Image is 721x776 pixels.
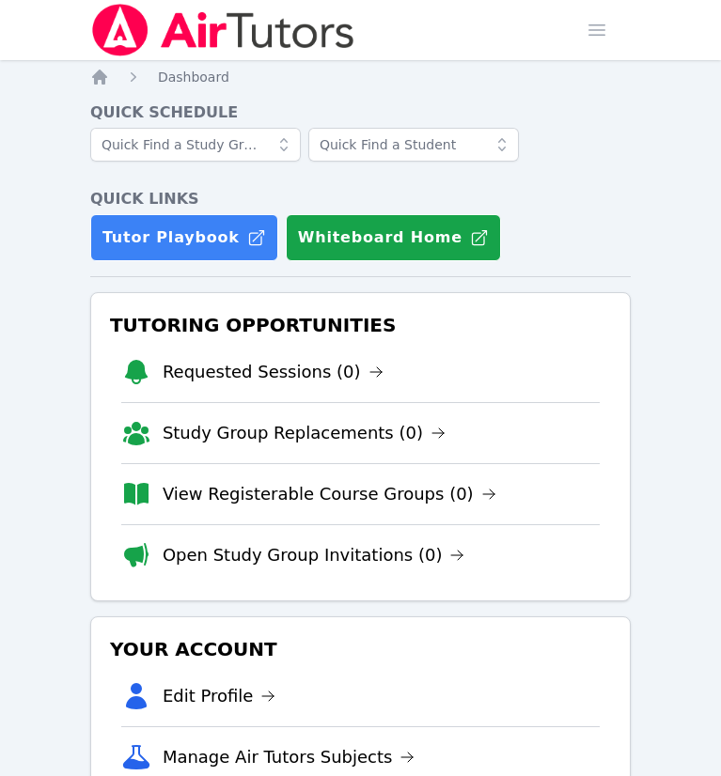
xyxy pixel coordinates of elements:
a: Study Group Replacements (0) [163,420,446,446]
nav: Breadcrumb [90,68,631,86]
a: Manage Air Tutors Subjects [163,744,415,770]
a: View Registerable Course Groups (0) [163,481,496,507]
span: Dashboard [158,70,229,85]
input: Quick Find a Study Group [90,128,301,162]
input: Quick Find a Student [308,128,519,162]
a: Requested Sessions (0) [163,359,384,385]
a: Edit Profile [163,683,276,709]
a: Tutor Playbook [90,214,278,261]
a: Dashboard [158,68,229,86]
a: Open Study Group Invitations (0) [163,542,465,568]
h3: Your Account [106,632,615,666]
h3: Tutoring Opportunities [106,308,615,342]
h4: Quick Schedule [90,101,631,124]
img: Air Tutors [90,4,356,56]
button: Whiteboard Home [286,214,501,261]
h4: Quick Links [90,188,631,210]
